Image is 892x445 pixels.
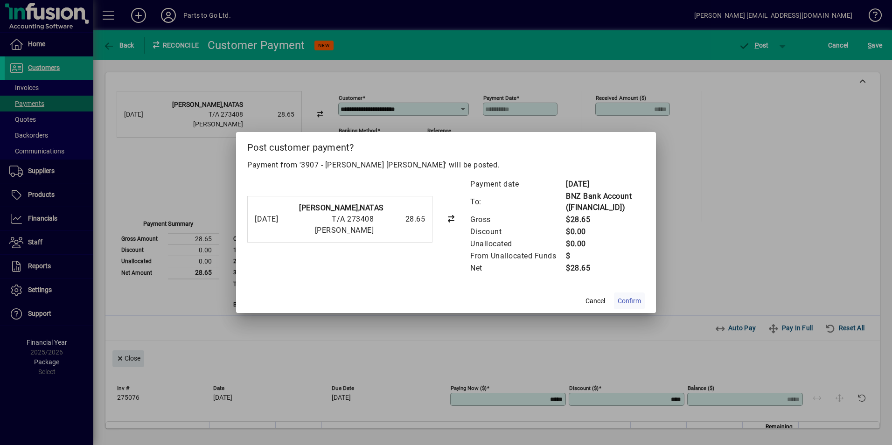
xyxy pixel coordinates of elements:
[470,250,565,262] td: From Unallocated Funds
[614,292,645,309] button: Confirm
[618,296,641,306] span: Confirm
[565,214,645,226] td: $28.65
[470,190,565,214] td: To:
[565,262,645,274] td: $28.65
[470,238,565,250] td: Unallocated
[565,226,645,238] td: $0.00
[470,178,565,190] td: Payment date
[315,215,374,235] span: T/A 273408 [PERSON_NAME]
[585,296,605,306] span: Cancel
[565,190,645,214] td: BNZ Bank Account ([FINANCIAL_ID])
[565,178,645,190] td: [DATE]
[470,214,565,226] td: Gross
[470,226,565,238] td: Discount
[378,214,425,225] div: 28.65
[236,132,656,159] h2: Post customer payment?
[565,238,645,250] td: $0.00
[255,214,292,225] div: [DATE]
[470,262,565,274] td: Net
[247,160,645,171] p: Payment from '3907 - [PERSON_NAME] [PERSON_NAME]' will be posted.
[299,203,384,212] strong: [PERSON_NAME],NATAS
[565,250,645,262] td: $
[580,292,610,309] button: Cancel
